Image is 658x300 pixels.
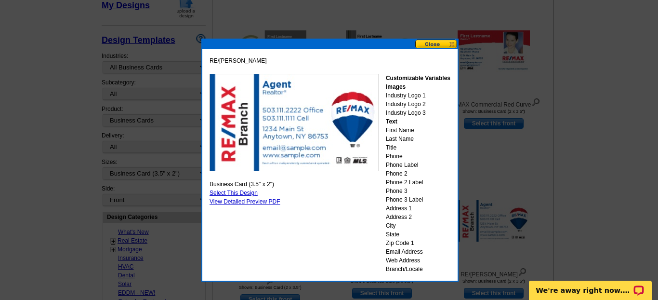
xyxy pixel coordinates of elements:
a: Select This Design [210,190,258,196]
span: Business Card (3.5" x 2") [210,180,274,189]
strong: Text [386,118,397,125]
a: View Detailed Preview PDF [210,198,280,205]
img: REMBCFribbon_SAMPLE.jpg [210,74,379,171]
strong: Images [386,83,406,90]
span: RE/[PERSON_NAME] [210,56,267,65]
div: Industry Logo 1 Industry Logo 2 Industry Logo 3 First Name Last Name Title Phone Phone Label Phon... [386,74,450,273]
iframe: LiveChat chat widget [523,270,658,300]
strong: Customizable Variables [386,75,450,82]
